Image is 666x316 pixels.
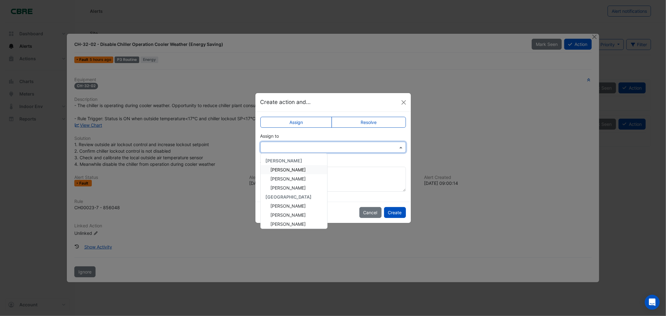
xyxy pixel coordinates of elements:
[271,212,306,218] span: [PERSON_NAME]
[260,153,328,229] ng-dropdown-panel: Options list
[359,207,382,218] button: Cancel
[260,117,332,128] label: Assign
[332,117,406,128] label: Resolve
[266,158,303,163] span: [PERSON_NAME]
[260,98,311,106] h5: Create action and...
[266,194,312,200] span: [GEOGRAPHIC_DATA]
[260,133,279,139] label: Assign to
[399,98,408,107] button: Close
[645,295,660,310] div: Open Intercom Messenger
[271,203,306,209] span: [PERSON_NAME]
[271,176,306,181] span: [PERSON_NAME]
[271,221,306,227] span: [PERSON_NAME]
[271,167,306,172] span: [PERSON_NAME]
[384,207,406,218] button: Create
[271,185,306,190] span: [PERSON_NAME]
